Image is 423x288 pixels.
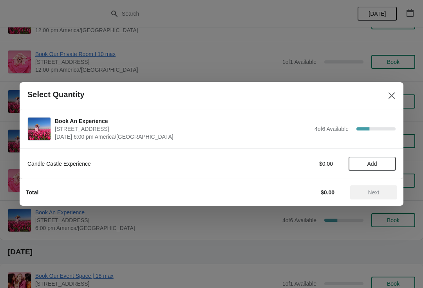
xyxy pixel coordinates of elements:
img: Book An Experience | 1815 North Milwaukee Avenue, Chicago, IL, USA | August 27 | 6:00 pm America/... [28,118,51,140]
button: Close [385,89,399,103]
span: [DATE] 6:00 pm America/[GEOGRAPHIC_DATA] [55,133,311,141]
span: 4 of 6 Available [315,126,349,132]
div: $0.00 [260,160,333,168]
strong: $0.00 [321,189,334,196]
strong: Total [26,189,38,196]
span: Add [367,161,377,167]
span: Book An Experience [55,117,311,125]
h2: Select Quantity [27,90,85,99]
button: Add [349,157,396,171]
div: Candle Castle Experience [27,160,245,168]
span: [STREET_ADDRESS] [55,125,311,133]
